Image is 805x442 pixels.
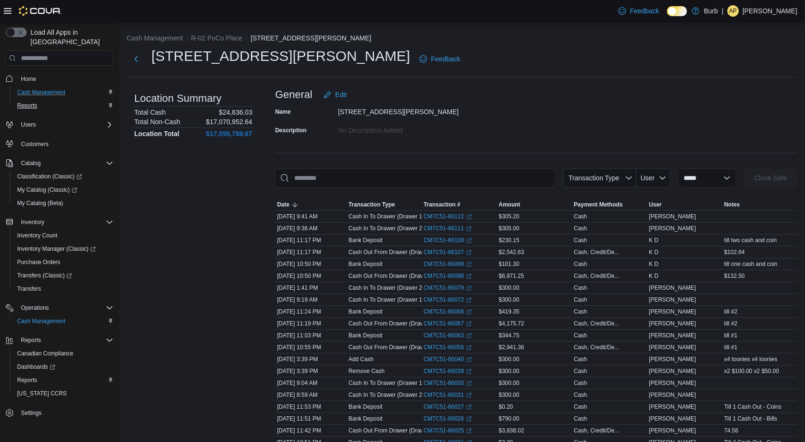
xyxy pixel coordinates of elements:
[21,159,40,167] span: Catalog
[466,333,472,339] svg: External link
[275,168,556,187] input: This is a search bar. As you type, the results lower in the page will automatically filter.
[499,248,524,256] span: $2,542.63
[667,6,687,16] input: Dark Mode
[13,87,69,98] a: Cash Management
[563,168,636,187] button: Transaction Type
[574,403,587,411] div: Cash
[574,427,619,434] div: Cash, Credit/De...
[424,415,472,422] a: CM7C51-66026External link
[348,260,382,268] p: Bank Deposit
[574,225,587,232] div: Cash
[127,33,797,45] nav: An example of EuiBreadcrumbs
[275,389,347,401] div: [DATE] 8:59 AM
[13,361,59,373] a: Dashboards
[466,214,472,220] svg: External link
[275,246,347,258] div: [DATE] 11:17 PM
[13,230,61,241] a: Inventory Count
[424,272,472,280] a: CM7C51-66098External link
[466,274,472,279] svg: External link
[574,367,587,375] div: Cash
[348,427,436,434] p: Cash Out From Drawer (Drawer 1)
[499,320,524,327] span: $4,175.72
[17,245,96,253] span: Inventory Manager (Classic)
[499,296,519,304] span: $300.00
[17,88,65,96] span: Cash Management
[21,304,49,312] span: Operations
[424,296,472,304] a: CM7C51-66072External link
[13,100,113,111] span: Reports
[2,137,117,151] button: Customers
[348,213,424,220] p: Cash In To Drawer (Drawer 1)
[21,218,44,226] span: Inventory
[348,272,436,280] p: Cash Out From Drawer (Drawer 1)
[10,360,117,373] a: Dashboards
[724,344,737,351] span: till #1
[17,216,113,228] span: Inventory
[10,269,117,282] a: Transfers (Classic)
[10,170,117,183] a: Classification (Classic)
[275,413,347,424] div: [DATE] 11:51 PM
[348,308,382,315] p: Bank Deposit
[466,297,472,303] svg: External link
[499,213,519,220] span: $305.20
[348,320,436,327] p: Cash Out From Drawer (Drawer 2)
[17,157,113,169] span: Catalog
[151,47,410,66] h1: [STREET_ADDRESS][PERSON_NAME]
[13,374,41,386] a: Reports
[466,393,472,398] svg: External link
[13,230,113,241] span: Inventory Count
[724,201,740,208] span: Notes
[574,236,587,244] div: Cash
[466,381,472,386] svg: External link
[17,302,53,314] button: Operations
[219,108,252,116] p: $24,836.03
[348,367,385,375] p: Remove Cash
[649,427,696,434] span: [PERSON_NAME]
[275,306,347,317] div: [DATE] 11:24 PM
[499,332,519,339] span: $344.75
[424,213,472,220] a: CM7C51-66112External link
[647,199,722,210] button: User
[649,260,658,268] span: K D
[424,201,460,208] span: Transaction #
[17,138,113,150] span: Customers
[649,213,696,220] span: [PERSON_NAME]
[499,355,519,363] span: $300.00
[275,354,347,365] div: [DATE] 3:39 PM
[649,284,696,292] span: [PERSON_NAME]
[17,119,113,130] span: Users
[724,427,738,434] span: 74.56
[424,284,472,292] a: CM7C51-66079External link
[13,388,113,399] span: Washington CCRS
[10,229,117,242] button: Inventory Count
[320,85,350,104] button: Edit
[499,284,519,292] span: $300.00
[574,272,619,280] div: Cash, Credit/De...
[568,174,619,182] span: Transaction Type
[574,296,587,304] div: Cash
[13,256,64,268] a: Purchase Orders
[466,285,472,291] svg: External link
[10,99,117,112] button: Reports
[13,171,86,182] a: Classification (Classic)
[17,138,52,150] a: Customers
[649,344,696,351] span: [PERSON_NAME]
[275,282,347,294] div: [DATE] 1:41 PM
[10,282,117,295] button: Transfers
[499,236,519,244] span: $230.15
[499,260,519,268] span: $101.30
[466,309,472,315] svg: External link
[499,272,524,280] span: $6,971.25
[17,199,63,207] span: My Catalog (Beta)
[127,49,146,69] button: Next
[275,223,347,234] div: [DATE] 9:36 AM
[275,330,347,341] div: [DATE] 11:03 PM
[10,373,117,387] button: Reports
[724,367,779,375] span: x2 $100.00 x2 $50.00
[424,320,472,327] a: CM7C51-66067External link
[348,403,382,411] p: Bank Deposit
[17,407,45,419] a: Settings
[13,184,81,196] a: My Catalog (Classic)
[17,334,45,346] button: Reports
[17,186,77,194] span: My Catalog (Classic)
